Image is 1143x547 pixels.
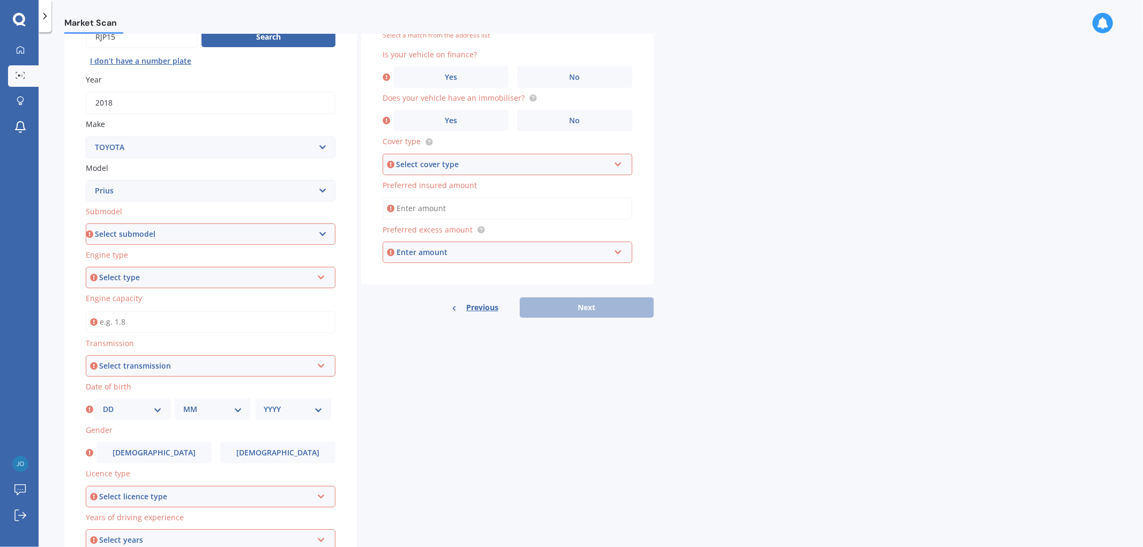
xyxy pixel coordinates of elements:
[383,224,473,235] span: Preferred excess amount
[383,137,421,147] span: Cover type
[383,180,477,190] span: Preferred insured amount
[113,448,196,458] span: [DEMOGRAPHIC_DATA]
[86,119,105,130] span: Make
[99,272,312,283] div: Select type
[570,116,580,125] span: No
[86,26,197,48] input: Enter plate number
[86,206,122,216] span: Submodel
[383,31,632,40] div: Select a match from the address list
[86,381,131,392] span: Date of birth
[86,163,108,173] span: Model
[86,311,335,333] input: e.g. 1.8
[12,456,28,472] img: 9033d703cd661f65c512bb78ab0d2cfc
[201,27,335,47] button: Search
[445,116,457,125] span: Yes
[99,491,312,503] div: Select licence type
[86,92,335,114] input: YYYY
[86,53,196,70] button: I don’t have a number plate
[64,18,123,32] span: Market Scan
[86,74,102,85] span: Year
[445,73,457,82] span: Yes
[86,338,134,348] span: Transmission
[86,512,184,522] span: Years of driving experience
[383,93,525,103] span: Does your vehicle have an immobiliser?
[396,159,609,170] div: Select cover type
[570,73,580,82] span: No
[86,425,113,435] span: Gender
[99,360,312,372] div: Select transmission
[397,246,610,258] div: Enter amount
[383,49,477,59] span: Is your vehicle on finance?
[466,299,498,316] span: Previous
[86,250,128,260] span: Engine type
[99,534,312,546] div: Select years
[236,448,319,458] span: [DEMOGRAPHIC_DATA]
[86,294,142,304] span: Engine capacity
[383,197,632,220] input: Enter amount
[86,469,130,479] span: Licence type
